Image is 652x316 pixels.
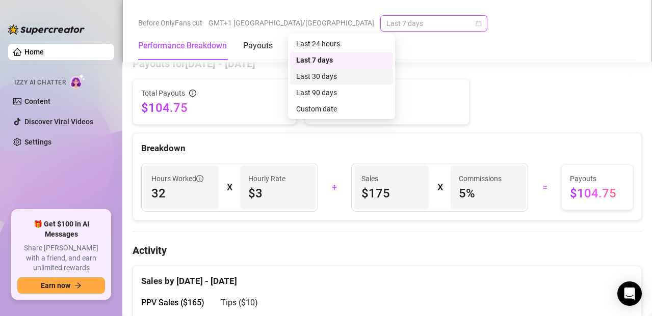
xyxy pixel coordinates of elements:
span: arrow-right [74,282,82,289]
div: Last 7 days [296,54,387,66]
div: Last 30 days [290,68,393,84]
span: Sales [361,173,421,184]
a: Settings [24,138,51,146]
span: info-circle [189,90,196,97]
span: $104.75 [141,100,288,116]
div: Last 24 hours [290,36,393,52]
span: Izzy AI Chatter [14,78,66,88]
img: logo-BBDzfeDw.svg [8,24,85,35]
h4: Activity [133,243,642,257]
div: + [324,179,345,195]
div: X [227,179,232,195]
div: Custom date [296,103,387,114]
span: Hours Worked [151,173,203,184]
div: Payouts [243,40,273,52]
div: Sales by [DATE] - [DATE] [141,266,633,288]
div: Open Intercom Messenger [617,281,642,306]
span: PPV Sales ( $165 ) [141,298,204,307]
div: Last 7 days [290,52,393,68]
article: Hourly Rate [248,173,285,184]
div: Breakdown [141,141,633,155]
div: = [534,179,555,195]
div: Custom date [290,101,393,117]
span: Share [PERSON_NAME] with a friend, and earn unlimited rewards [17,243,105,273]
span: GMT+1 [GEOGRAPHIC_DATA]/[GEOGRAPHIC_DATA] [208,15,374,31]
span: calendar [476,20,482,26]
span: 32 [151,185,211,202]
span: Before OnlyFans cut [138,15,202,31]
span: 🎁 Get $100 in AI Messages [17,219,105,239]
div: Last 24 hours [296,38,387,49]
span: Last 7 days [386,16,481,31]
a: Content [24,97,50,105]
img: AI Chatter [70,74,86,89]
span: Tips ( $10 ) [221,298,258,307]
span: $175 [361,185,421,202]
div: Last 30 days [296,71,387,82]
div: Last 90 days [290,84,393,101]
span: Earn now [41,281,70,290]
div: Last 90 days [296,87,387,98]
a: Home [24,48,44,56]
div: X [437,179,442,195]
button: Earn nowarrow-right [17,277,105,294]
span: Payouts [570,173,624,184]
span: Total Payouts [141,88,185,99]
span: info-circle [196,175,203,182]
span: $3 [248,185,307,202]
article: Commissions [459,173,502,184]
h4: Payouts for [DATE] - [DATE] [133,56,642,71]
a: Discover Viral Videos [24,118,93,126]
div: Performance Breakdown [138,40,227,52]
span: 5 % [459,185,518,202]
span: $104.75 [570,185,624,202]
